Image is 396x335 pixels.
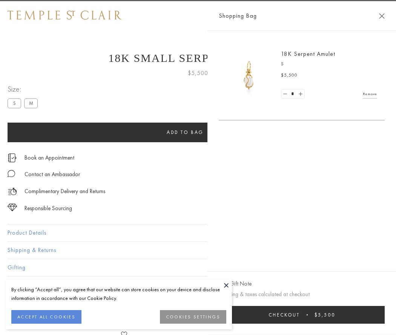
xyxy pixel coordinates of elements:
[219,279,252,289] button: Add Gift Note
[281,60,377,68] p: S
[11,285,226,303] div: By clicking “Accept all”, you agree that our website can store cookies on your device and disclos...
[11,310,81,324] button: ACCEPT ALL COOKIES
[8,11,121,20] img: Temple St. Clair
[226,53,272,98] img: P51836-E11SERPPV
[24,98,38,108] label: M
[219,290,385,299] p: Shipping & taxes calculated at checkout
[363,90,377,98] a: Remove
[8,83,41,95] span: Size:
[8,224,388,241] button: Product Details
[8,52,388,65] h1: 18K Small Serpent Amulet
[8,154,17,162] img: icon_appointment.svg
[281,89,289,99] a: Set quantity to 0
[8,204,17,211] img: icon_sourcing.svg
[296,89,304,99] a: Set quantity to 2
[8,123,363,142] button: Add to bag
[8,98,21,108] label: S
[8,170,15,177] img: MessageIcon-01_2.svg
[219,11,257,21] span: Shopping Bag
[219,306,385,324] button: Checkout $5,500
[281,50,335,58] a: 18K Serpent Amulet
[25,187,105,196] p: Complimentary Delivery and Returns
[160,310,226,324] button: COOKIES SETTINGS
[8,259,388,276] button: Gifting
[315,312,335,318] span: $5,500
[8,187,17,196] img: icon_delivery.svg
[8,242,388,259] button: Shipping & Returns
[269,312,300,318] span: Checkout
[25,154,74,162] a: Book an Appointment
[167,129,204,135] span: Add to bag
[25,170,80,179] div: Contact an Ambassador
[281,72,298,79] span: $5,500
[25,204,72,213] div: Responsible Sourcing
[188,68,208,78] span: $5,500
[379,13,385,19] button: Close Shopping Bag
